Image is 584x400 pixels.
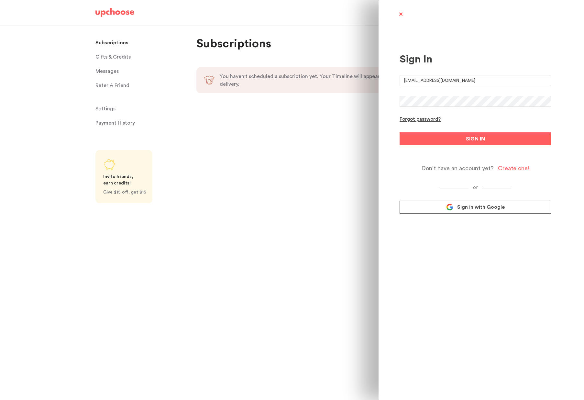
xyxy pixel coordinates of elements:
span: Don't have an account yet? [421,165,494,172]
div: Create one! [498,165,530,172]
div: Sign In [400,53,551,65]
a: Sign in with Google [400,201,551,214]
button: SIGN IN [400,132,551,145]
span: Sign in with Google [457,204,505,210]
input: E-mail [400,75,551,86]
span: or [468,185,482,190]
div: Forgot password? [400,117,441,123]
span: SIGN IN [466,135,485,143]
